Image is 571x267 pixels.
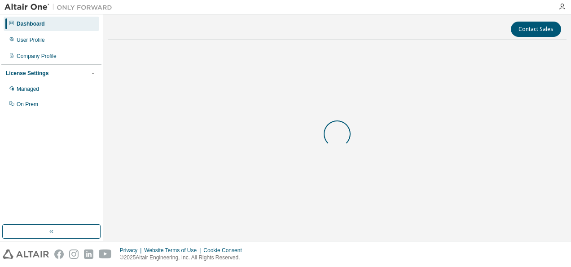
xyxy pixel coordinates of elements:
img: youtube.svg [99,249,112,259]
div: Cookie Consent [203,247,247,254]
div: Managed [17,85,39,93]
div: On Prem [17,101,38,108]
img: altair_logo.svg [3,249,49,259]
div: Company Profile [17,53,57,60]
img: facebook.svg [54,249,64,259]
div: Website Terms of Use [144,247,203,254]
p: © 2025 Altair Engineering, Inc. All Rights Reserved. [120,254,247,262]
div: License Settings [6,70,48,77]
img: Altair One [4,3,117,12]
div: Dashboard [17,20,45,27]
img: instagram.svg [69,249,79,259]
img: linkedin.svg [84,249,93,259]
button: Contact Sales [511,22,561,37]
div: Privacy [120,247,144,254]
div: User Profile [17,36,45,44]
